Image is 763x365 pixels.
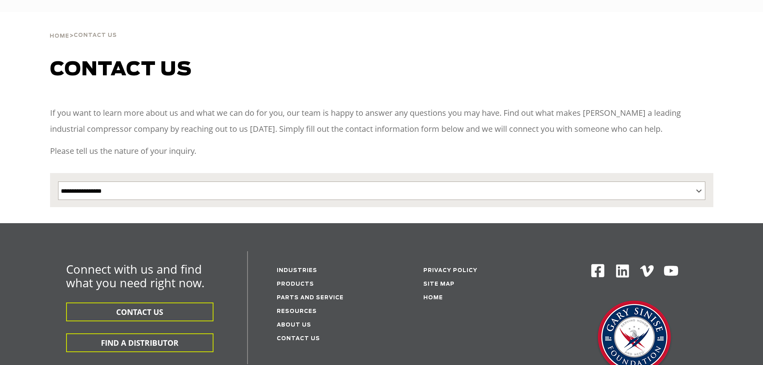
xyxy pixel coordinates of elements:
span: Contact Us [74,33,117,38]
a: Resources [277,309,317,314]
a: Products [277,282,314,287]
div: > [50,12,117,42]
p: Please tell us the nature of your inquiry. [50,143,713,159]
span: Contact us [50,60,192,79]
button: FIND A DISTRIBUTOR [66,333,213,352]
a: Site Map [423,282,455,287]
button: CONTACT US [66,302,213,321]
a: Industries [277,268,317,273]
a: Home [423,295,443,300]
p: If you want to learn more about us and what we can do for you, our team is happy to answer any qu... [50,105,713,137]
img: Vimeo [640,265,654,277]
a: Parts and service [277,295,344,300]
a: Home [50,32,69,39]
a: Privacy Policy [423,268,477,273]
a: About Us [277,323,311,328]
a: Contact Us [277,336,320,341]
img: Facebook [590,263,605,278]
img: Youtube [663,263,679,279]
img: Linkedin [615,263,630,279]
span: Home [50,34,69,39]
span: Connect with us and find what you need right now. [66,261,205,290]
